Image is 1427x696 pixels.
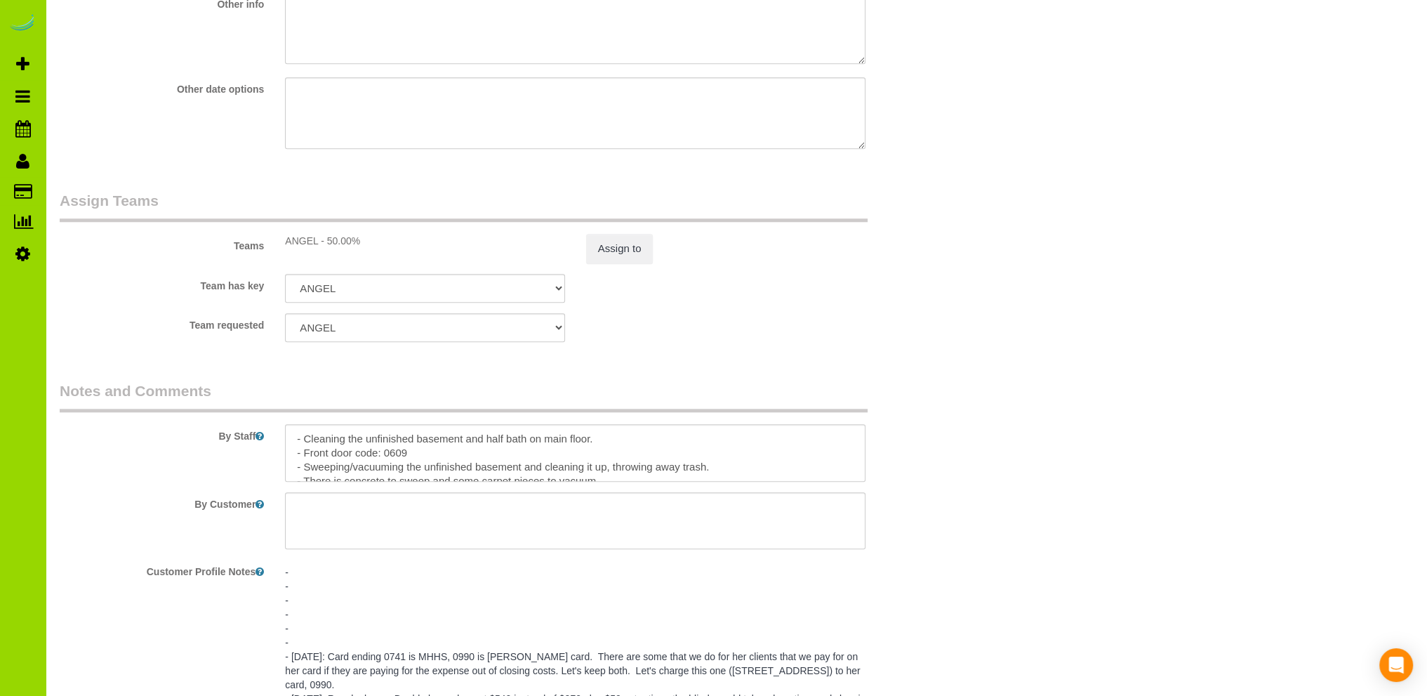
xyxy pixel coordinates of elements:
[49,274,274,293] label: Team has key
[586,234,653,263] button: Assign to
[49,424,274,443] label: By Staff
[60,190,868,222] legend: Assign Teams
[8,14,36,34] img: Automaid Logo
[49,560,274,579] label: Customer Profile Notes
[1379,648,1413,682] div: Open Intercom Messenger
[49,313,274,332] label: Team requested
[49,234,274,253] label: Teams
[285,234,564,248] div: ANGEL - 50.00%
[60,381,868,412] legend: Notes and Comments
[49,492,274,511] label: By Customer
[49,77,274,96] label: Other date options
